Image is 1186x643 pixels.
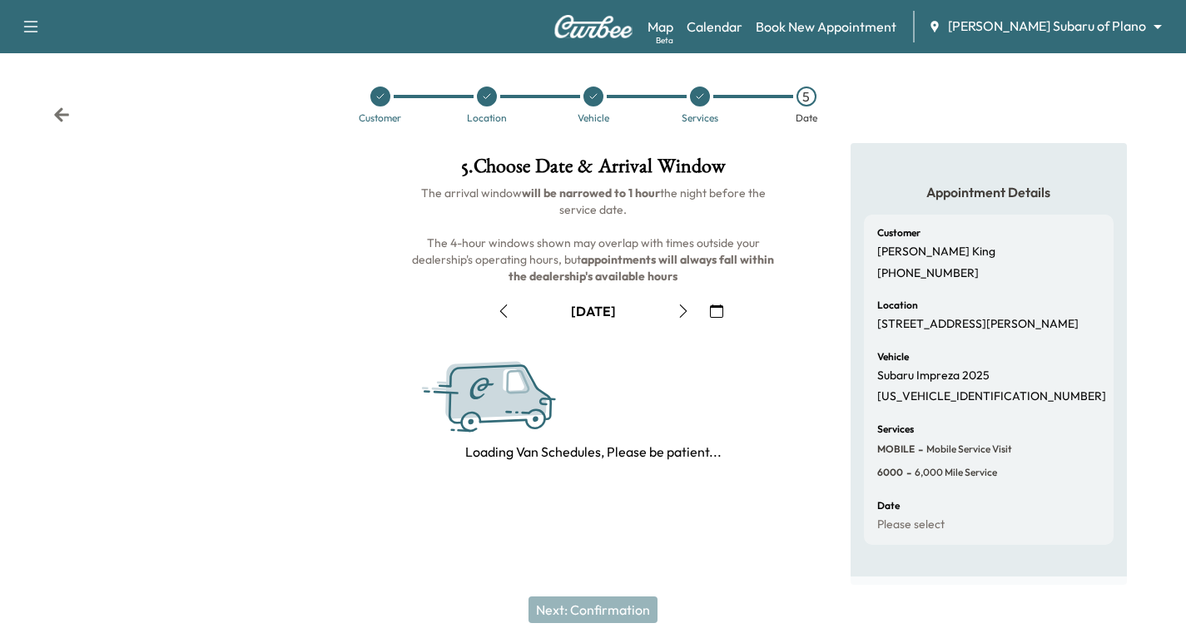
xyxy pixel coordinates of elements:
[923,443,1012,456] span: Mobile Service Visit
[509,252,777,284] b: appointments will always fall within the dealership's available hours
[877,466,903,479] span: 6000
[877,266,979,281] p: [PHONE_NUMBER]
[877,228,921,238] h6: Customer
[522,185,660,200] b: will be narrowed to 1 hour
[571,302,616,320] div: [DATE]
[877,317,1079,332] p: [STREET_ADDRESS][PERSON_NAME]
[682,113,718,123] div: Services
[877,245,995,260] p: [PERSON_NAME] King
[467,113,507,123] div: Location
[409,156,777,185] h1: 5 . Choose Date & Arrival Window
[648,17,673,37] a: MapBeta
[877,352,909,362] h6: Vehicle
[796,113,817,123] div: Date
[948,17,1146,36] span: [PERSON_NAME] Subaru of Plano
[877,389,1106,404] p: [US_VEHICLE_IDENTIFICATION_NUMBER]
[903,464,911,481] span: -
[687,17,742,37] a: Calendar
[877,424,914,434] h6: Services
[877,368,990,383] p: Subaru Impreza 2025
[756,17,896,37] a: Book New Appointment
[864,183,1114,201] h5: Appointment Details
[553,15,633,38] img: Curbee Logo
[877,300,918,310] h6: Location
[877,443,915,456] span: MOBILE
[578,113,609,123] div: Vehicle
[656,34,673,47] div: Beta
[53,106,70,123] div: Back
[915,441,923,458] span: -
[423,351,608,443] img: Curbee Service.svg
[359,113,401,123] div: Customer
[877,501,900,511] h6: Date
[877,517,945,532] p: Please select
[465,442,722,462] p: Loading Van Schedules, Please be patient...
[911,466,997,479] span: 6,000 mile Service
[796,87,816,106] div: 5
[412,185,777,284] span: The arrival window the night before the service date. The 4-hour windows shown may overlap with t...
